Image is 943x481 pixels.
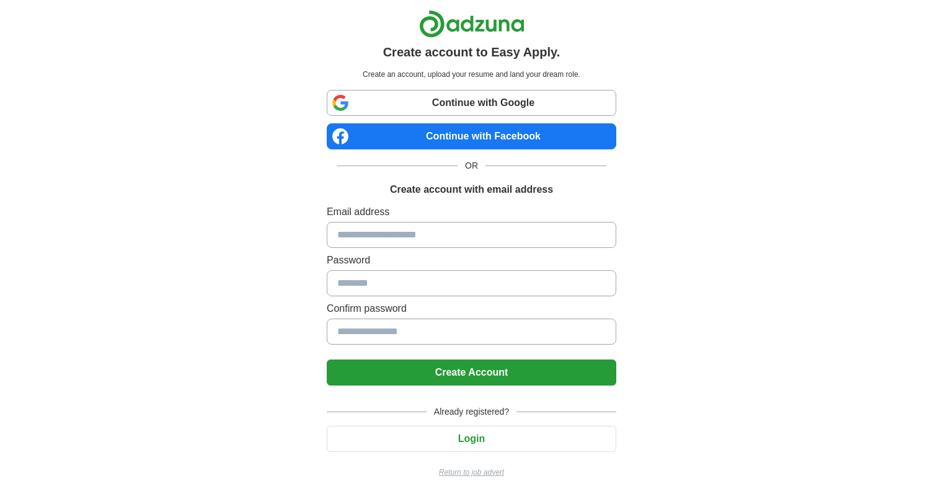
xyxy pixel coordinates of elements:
[458,159,485,172] span: OR
[329,69,614,80] p: Create an account, upload your resume and land your dream role.
[327,360,616,386] button: Create Account
[327,433,616,444] a: Login
[327,205,616,219] label: Email address
[327,90,616,116] a: Continue with Google
[327,467,616,478] a: Return to job advert
[383,43,560,61] h1: Create account to Easy Apply.
[327,426,616,452] button: Login
[427,405,516,418] span: Already registered?
[390,182,553,197] h1: Create account with email address
[419,10,525,38] img: Adzuna logo
[327,123,616,149] a: Continue with Facebook
[327,253,616,268] label: Password
[327,301,616,316] label: Confirm password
